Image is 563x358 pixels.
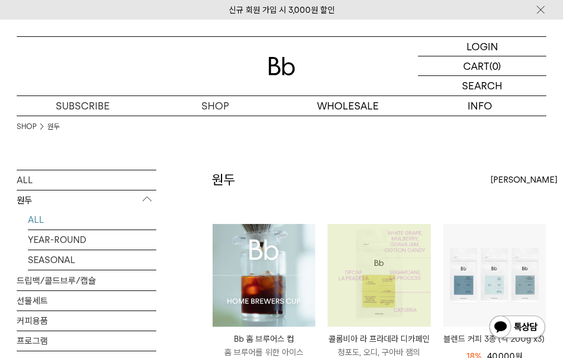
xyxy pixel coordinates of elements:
p: (0) [489,56,501,75]
img: 블렌드 커피 3종 (각 200g x3) [443,224,546,327]
a: 블렌드 커피 3종 (각 200g x3) [443,332,546,346]
a: SHOP [149,96,281,116]
a: 커피용품 [17,311,156,331]
a: 신규 회원 가입 시 3,000원 할인 [229,5,335,15]
a: 드립백/콜드브루/캡슐 [17,271,156,290]
a: ALL [17,170,156,190]
p: LOGIN [466,37,498,56]
a: 선물세트 [17,291,156,311]
a: YEAR-ROUND [28,230,156,250]
a: LOGIN [418,37,546,56]
p: INFO [414,96,546,116]
img: 1000001187_add2_054.jpg [328,224,430,327]
a: 콜롬비아 라 프라데라 디카페인 [328,224,430,327]
a: 원두 [47,121,60,132]
a: SUBSCRIBE [17,96,149,116]
h2: 원두 [212,170,235,189]
span: [PERSON_NAME] [490,173,557,187]
p: WHOLESALE [282,96,414,116]
a: SEASONAL [28,250,156,270]
a: CART (0) [418,56,546,76]
a: ALL [28,210,156,230]
img: 카카오톡 채널 1:1 채팅 버튼 [488,314,546,341]
p: Bb 홈 브루어스 컵 [213,332,315,346]
p: CART [463,56,489,75]
p: SEARCH [462,76,502,96]
img: 로고 [268,57,295,75]
p: 원두 [17,190,156,211]
a: SHOP [17,121,36,132]
p: 콜롬비아 라 프라데라 디카페인 [328,332,430,346]
a: Bb 홈 브루어스 컵 [213,224,315,327]
a: 프로그램 [17,331,156,351]
img: 1000001223_add2_021.jpg [213,224,315,327]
